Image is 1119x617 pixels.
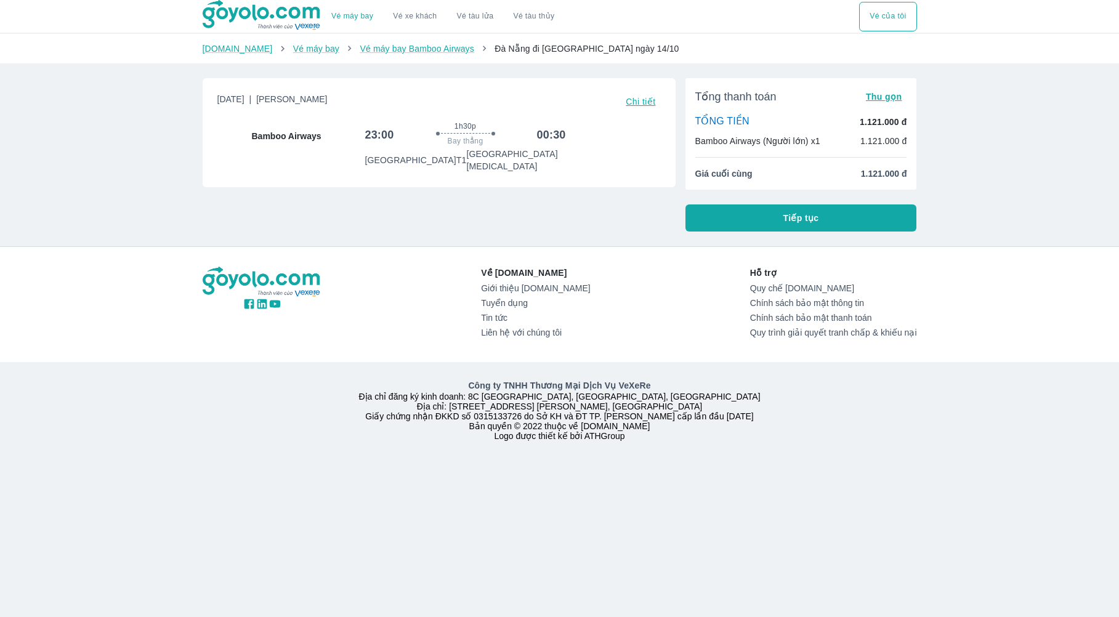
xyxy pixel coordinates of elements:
[447,2,504,31] a: Vé tàu lửa
[626,97,655,107] span: Chi tiết
[859,2,916,31] div: choose transportation mode
[481,313,590,323] a: Tin tức
[203,267,322,297] img: logo
[860,116,907,128] p: 1.121.000 đ
[293,44,339,54] a: Vé máy bay
[321,2,564,31] div: choose transportation mode
[365,127,394,142] h6: 23:00
[866,92,902,102] span: Thu gọn
[481,267,590,279] p: Về [DOMAIN_NAME]
[256,94,327,104] span: [PERSON_NAME]
[861,88,907,105] button: Thu gọn
[750,298,917,308] a: Chính sách bảo mật thông tin
[365,154,467,166] p: [GEOGRAPHIC_DATA] T1
[695,89,777,104] span: Tổng thanh toán
[695,167,753,180] span: Giá cuối cùng
[859,2,916,31] button: Vé của tôi
[481,328,590,337] a: Liên hệ với chúng tôi
[249,94,252,104] span: |
[750,313,917,323] a: Chính sách bảo mật thanh toán
[448,136,483,146] span: Bay thẳng
[331,12,373,21] a: Vé máy bay
[750,267,917,279] p: Hỗ trợ
[750,283,917,293] a: Quy chế [DOMAIN_NAME]
[685,204,917,232] button: Tiếp tục
[393,12,437,21] a: Vé xe khách
[481,283,590,293] a: Giới thiệu [DOMAIN_NAME]
[695,115,749,129] p: TỔNG TIỀN
[466,148,565,172] p: [GEOGRAPHIC_DATA] [MEDICAL_DATA]
[360,44,474,54] a: Vé máy bay Bamboo Airways
[454,121,476,131] span: 1h30p
[783,212,819,224] span: Tiếp tục
[750,328,917,337] a: Quy trình giải quyết tranh chấp & khiếu nại
[252,130,321,142] span: Bamboo Airways
[217,93,328,110] span: [DATE]
[860,135,907,147] p: 1.121.000 đ
[537,127,566,142] h6: 00:30
[695,135,820,147] p: Bamboo Airways (Người lớn) x1
[205,379,915,392] p: Công ty TNHH Thương Mại Dịch Vụ VeXeRe
[503,2,564,31] button: Vé tàu thủy
[621,93,660,110] button: Chi tiết
[861,167,907,180] span: 1.121.000 đ
[203,44,273,54] a: [DOMAIN_NAME]
[195,379,924,441] div: Địa chỉ đăng ký kinh doanh: 8C [GEOGRAPHIC_DATA], [GEOGRAPHIC_DATA], [GEOGRAPHIC_DATA] Địa chỉ: [...
[481,298,590,308] a: Tuyển dụng
[495,44,679,54] span: Đà Nẵng đi [GEOGRAPHIC_DATA] ngày 14/10
[203,42,917,55] nav: breadcrumb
